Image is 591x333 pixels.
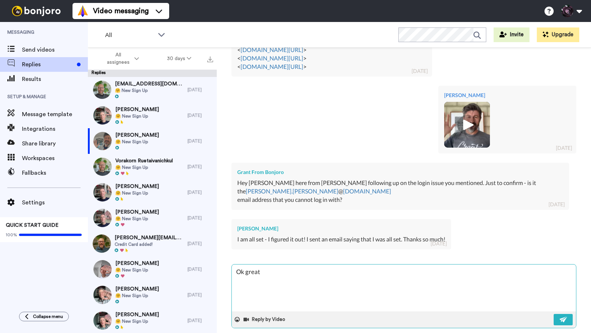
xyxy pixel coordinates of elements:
span: [PERSON_NAME] [115,311,159,318]
a: [DOMAIN_NAME][URL] [241,63,303,70]
a: [EMAIL_ADDRESS][DOMAIN_NAME]🤗 New Sign Up[DATE] [88,77,217,103]
img: 605b730f-86d2-4b1c-ad08-0fdc43cc8c10-thumb.jpg [93,286,112,304]
div: [DATE] [187,87,213,93]
span: [EMAIL_ADDRESS][DOMAIN_NAME] [115,80,184,88]
div: [PERSON_NAME] [444,92,570,99]
a: Vorakorn Ruetaivanichkul🤗 New Sign Up[DATE] [88,154,217,180]
span: All assignees [103,51,133,66]
span: Fallbacks [22,169,88,177]
span: Collapse menu [33,314,63,319]
span: 🤗 New Sign Up [115,216,159,222]
div: [DATE] [549,201,565,208]
div: [DATE] [556,144,572,152]
span: Workspaces [22,154,88,163]
img: 3d9aadb5-ec8d-4a16-bcd2-45614f6a49a5-thumb.jpg [93,106,112,125]
button: Export all results that match these filters now. [205,53,215,64]
span: Integrations [22,125,88,133]
div: [DATE] [187,292,213,298]
button: Reply by Video [243,314,287,325]
div: I am all set - I figured it out! I sent an email saying that I was all set. Thanks so much! [237,235,445,244]
img: bj-logo-header-white.svg [9,6,64,16]
a: [DOMAIN_NAME][URL] [241,46,303,53]
a: [PERSON_NAME]🤗 New Sign Up[DATE] [88,282,217,308]
span: [PERSON_NAME][EMAIL_ADDRESS][DOMAIN_NAME] [115,234,184,241]
a: [PERSON_NAME]🤗 New Sign Up[DATE] [88,180,217,205]
div: [DATE] [187,318,213,323]
span: Credit Card added! [115,241,184,247]
span: [PERSON_NAME] [115,132,159,139]
img: ic_play_thick.png [457,115,477,135]
span: [PERSON_NAME] [115,183,159,190]
img: f33cda64-340f-4753-b3ac-5768991b72f7-thumb.jpg [93,158,112,176]
button: Upgrade [537,27,579,42]
img: 9ef442f5-c6e4-4525-bae3-b5a9c9d90f58-thumb.jpg [93,81,111,99]
div: [DATE] [431,240,447,247]
span: Settings [22,198,88,207]
span: [PERSON_NAME] [115,208,159,216]
span: Send videos [22,45,88,54]
span: QUICK START GUIDE [6,223,59,228]
span: Message template [22,110,88,119]
span: [PERSON_NAME] [115,260,159,267]
button: 30 days [153,52,205,65]
button: Collapse menu [19,312,69,321]
div: [DATE] [187,241,213,247]
a: [DOMAIN_NAME] [343,188,391,195]
button: All assignees [89,48,153,69]
span: 🤗 New Sign Up [115,139,159,145]
span: 🤗 New Sign Up [115,190,159,196]
div: [DATE] [187,215,213,221]
span: 🤗 New Sign Up [115,113,159,119]
span: 🤗 New Sign Up [115,293,159,299]
a: [PERSON_NAME]🤗 New Sign Up[DATE] [88,103,217,128]
span: Video messaging [93,6,149,16]
img: 5ca9e2c7-4c05-4a82-9f85-54e3d187bfe2-thumb.jpg [93,183,112,201]
div: [PERSON_NAME] [237,225,445,232]
span: Vorakorn Ruetaivanichkul [115,157,173,164]
span: 🤗 New Sign Up [115,164,173,170]
div: [DATE] [412,67,428,75]
img: send-white.svg [560,317,568,322]
a: [PERSON_NAME][EMAIL_ADDRESS][DOMAIN_NAME]Credit Card added![DATE] [88,231,217,256]
span: Share library [22,139,88,148]
a: [PERSON_NAME]🤗 New Sign Up[DATE] [88,205,217,231]
div: [DATE] [187,266,213,272]
div: Hey [PERSON_NAME] here from [PERSON_NAME] following up on the login issue you mentioned. Just to ... [237,179,563,204]
div: [DATE] [187,138,213,144]
img: db8ce8f7-37e6-45f1-b482-8a4a7fdb2a22-thumb.jpg [93,209,112,227]
img: 587bb185-235c-4b5b-8672-f5e82b8e3d41-thumb.jpg [93,311,112,330]
div: [DATE] [187,189,213,195]
span: All [105,31,154,40]
button: Invite [494,27,529,42]
img: ac519f94-ef5f-4835-b5e1-51563c9d4347-thumb.jpg [93,234,111,253]
img: 2e1c44bd-11d8-4046-87c9-1c94a59d0823-thumb.jpg [444,102,490,148]
a: [PERSON_NAME]🤗 New Sign Up[DATE] [88,256,217,282]
span: Results [22,75,88,84]
span: 🤗 New Sign Up [115,318,159,324]
span: Replies [22,60,74,69]
span: 🤗 New Sign Up [115,267,159,273]
div: Grant From Bonjoro [237,169,563,176]
textarea: Ok great [232,264,576,311]
span: [PERSON_NAME] [115,106,159,113]
img: 6a42e8aa-c9a8-4302-90c1-d0547754cef2-thumb.jpg [93,260,112,278]
a: [PERSON_NAME].[PERSON_NAME] [246,188,338,195]
span: 100% [6,232,17,238]
img: export.svg [207,56,213,62]
img: vm-color.svg [77,5,89,17]
div: Replies [88,70,217,77]
div: [DATE] [187,112,213,118]
a: [PERSON_NAME]🤗 New Sign Up[DATE] [88,128,217,154]
span: [PERSON_NAME] [115,285,159,293]
span: 🤗 New Sign Up [115,88,184,93]
img: b8678852-8f13-4007-ad83-48d5342bade4-thumb.jpg [93,132,112,150]
div: [DATE] [187,164,213,170]
a: [DOMAIN_NAME][URL] [241,55,303,62]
